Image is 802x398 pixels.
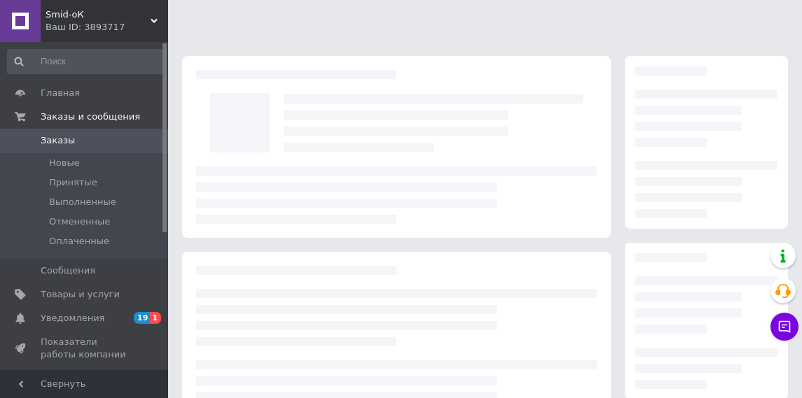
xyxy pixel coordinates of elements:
span: Уведомления [41,312,104,325]
span: Товары и услуги [41,288,120,301]
span: Показатели работы компании [41,336,130,361]
span: Заказы и сообщения [41,111,140,123]
span: Новые [49,157,80,169]
span: Smid-оК [46,8,151,21]
span: Выполненные [49,196,116,208]
span: Главная [41,87,80,99]
span: 1 [150,312,161,324]
span: Отмененные [49,215,110,228]
button: Чат с покупателем [770,313,798,341]
span: Сообщения [41,264,95,277]
span: Заказы [41,134,75,147]
input: Поиск [7,49,165,74]
span: Оплаченные [49,235,109,248]
span: 19 [134,312,150,324]
div: Ваш ID: 3893717 [46,21,168,34]
span: Принятые [49,176,97,189]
